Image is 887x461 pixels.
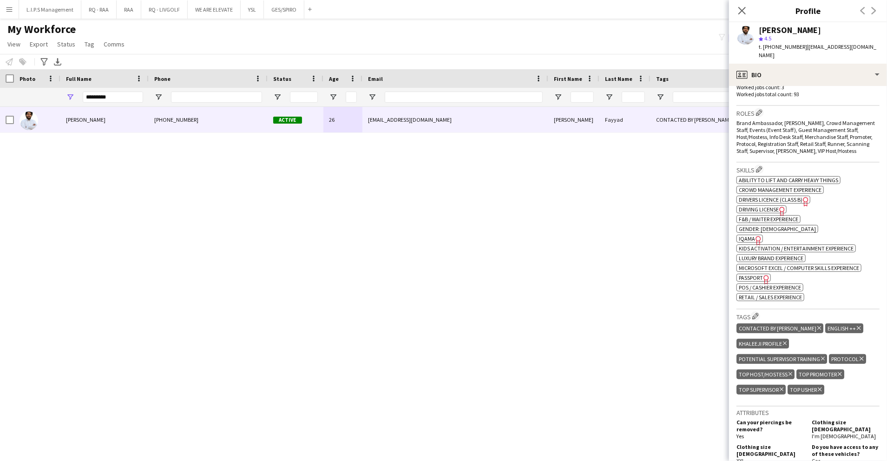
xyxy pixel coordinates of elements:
[736,311,880,321] h3: Tags
[812,419,880,433] h5: Clothing size [DEMOGRAPHIC_DATA]
[739,284,801,291] span: POS / Cashier experience
[736,108,880,118] h3: Roles
[30,40,48,48] span: Export
[66,75,92,82] span: Full Name
[100,38,128,50] a: Comms
[736,165,880,174] h3: Skills
[52,56,63,67] app-action-btn: Export XLSX
[141,0,188,19] button: RQ - LIVGOLF
[290,92,318,103] input: Status Filter Input
[736,119,875,154] span: Brand Ambassador, [PERSON_NAME], Crowd Management Staff, Events (Event Staff), Guest Management S...
[83,92,143,103] input: Full Name Filter Input
[66,116,105,123] span: [PERSON_NAME]
[812,443,880,457] h5: Do you have access to any of these vehicles?
[599,107,650,132] div: Fayyad
[323,107,362,132] div: 26
[796,369,844,379] div: TOP PROMOTER
[739,177,838,184] span: Ability to lift and carry heavy things
[149,107,268,132] div: [PHONE_NUMBER]
[53,38,79,50] a: Status
[739,206,779,213] span: Driving License
[362,107,548,132] div: [EMAIL_ADDRESS][DOMAIN_NAME]
[85,40,94,48] span: Tag
[736,91,880,98] p: Worked jobs total count: 93
[759,43,807,50] span: t. [PHONE_NUMBER]
[20,112,38,130] img: Malek Fayyad
[554,75,582,82] span: First Name
[739,225,816,232] span: Gender: [DEMOGRAPHIC_DATA]
[759,26,821,34] div: [PERSON_NAME]
[736,354,827,364] div: Potential Supervisor Training
[329,93,337,101] button: Open Filter Menu
[739,255,803,262] span: Luxury brand experience
[656,75,669,82] span: Tags
[273,75,291,82] span: Status
[154,75,171,82] span: Phone
[736,323,823,333] div: CONTACTED BY [PERSON_NAME]
[739,216,798,223] span: F&B / Waiter experience
[20,75,35,82] span: Photo
[825,323,863,333] div: ENGLISH ++
[81,38,98,50] a: Tag
[241,0,264,19] button: YSL
[759,43,876,59] span: | [EMAIL_ADDRESS][DOMAIN_NAME]
[7,22,76,36] span: My Workforce
[57,40,75,48] span: Status
[739,245,854,252] span: Kids activation / Entertainment experience
[605,93,613,101] button: Open Filter Menu
[788,385,824,395] div: TOP USHER
[650,107,858,132] div: CONTACTED BY [PERSON_NAME], ENGLISH ++, [PERSON_NAME] PROFILE, Potential Supervisor Training, PRO...
[548,107,599,132] div: [PERSON_NAME]
[736,385,786,395] div: TOP SUPERVISOR
[739,235,755,242] span: IQAMA
[736,443,804,457] h5: Clothing size [DEMOGRAPHIC_DATA]
[273,93,282,101] button: Open Filter Menu
[554,93,562,101] button: Open Filter Menu
[736,84,880,91] p: Worked jobs count: 3
[81,0,117,19] button: RQ - RAA
[19,0,81,19] button: L.I.P.S Management
[385,92,543,103] input: Email Filter Input
[368,75,383,82] span: Email
[736,408,880,417] h3: Attributes
[26,38,52,50] a: Export
[736,369,795,379] div: TOP HOST/HOSTESS
[346,92,357,103] input: Age Filter Input
[736,419,804,433] h5: Can your piercings be removed?
[4,38,24,50] a: View
[7,40,20,48] span: View
[829,354,866,364] div: PROTOCOL
[571,92,594,103] input: First Name Filter Input
[729,5,887,17] h3: Profile
[273,117,302,124] span: Active
[66,93,74,101] button: Open Filter Menu
[329,75,339,82] span: Age
[154,93,163,101] button: Open Filter Menu
[673,92,853,103] input: Tags Filter Input
[171,92,262,103] input: Phone Filter Input
[739,196,802,203] span: Drivers Licence (Class B)
[736,339,789,349] div: KHALEEJI PROFILE
[736,433,744,440] span: Yes
[117,0,141,19] button: RAA
[656,93,664,101] button: Open Filter Menu
[739,186,821,193] span: Crowd management experience
[764,35,771,42] span: 4.5
[188,0,241,19] button: WE ARE ELEVATE
[104,40,125,48] span: Comms
[729,64,887,86] div: Bio
[264,0,304,19] button: GES/SPIRO
[812,433,876,440] span: I'm [DEMOGRAPHIC_DATA]
[605,75,632,82] span: Last Name
[622,92,645,103] input: Last Name Filter Input
[739,274,763,281] span: Passport
[39,56,50,67] app-action-btn: Advanced filters
[739,264,859,271] span: Microsoft Excel / Computer skills experience
[739,294,802,301] span: Retail / Sales experience
[368,93,376,101] button: Open Filter Menu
